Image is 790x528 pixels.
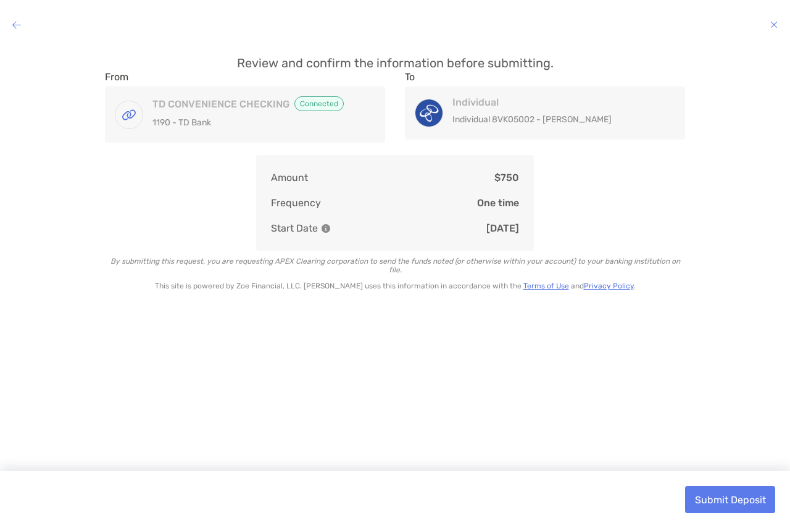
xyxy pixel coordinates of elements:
img: TD CONVENIENCE CHECKING [115,101,143,128]
p: Start Date [271,220,330,236]
p: Individual 8VK05002 - [PERSON_NAME] [452,112,662,127]
p: [DATE] [486,220,519,236]
p: Amount [271,170,308,185]
a: Terms of Use [523,282,569,290]
span: Connected [294,96,344,111]
img: Individual [415,99,443,127]
p: This site is powered by Zoe Financial, LLC. [PERSON_NAME] uses this information in accordance wit... [105,282,685,290]
p: 1190 - TD Bank [152,115,362,130]
h4: Individual [452,96,662,108]
label: To [405,71,415,83]
p: By submitting this request, you are requesting APEX Clearing corporation to send the funds noted ... [105,257,685,274]
h4: TD CONVENIENCE CHECKING [152,96,362,111]
label: From [105,71,128,83]
a: Privacy Policy [584,282,634,290]
p: Review and confirm the information before submitting. [105,56,685,71]
p: $750 [494,170,519,185]
p: One time [477,195,519,211]
p: Frequency [271,195,321,211]
img: Information Icon [322,224,330,233]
